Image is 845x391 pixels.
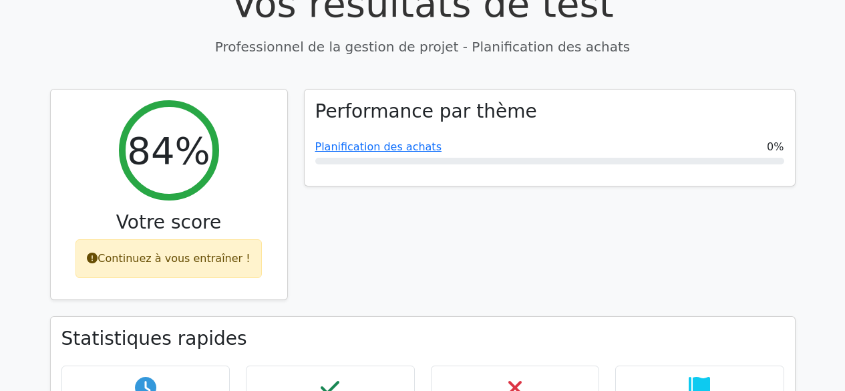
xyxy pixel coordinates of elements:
font: Votre score [116,211,221,233]
a: Planification des achats [315,140,442,153]
font: Statistiques rapides [61,328,247,350]
font: Professionnel de la gestion de projet - Planification des achats [215,39,630,55]
font: Continuez à vous entraîner ! [98,252,250,265]
font: 84% [127,129,210,172]
font: Performance par thème [315,100,537,122]
font: 0% [767,140,784,153]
